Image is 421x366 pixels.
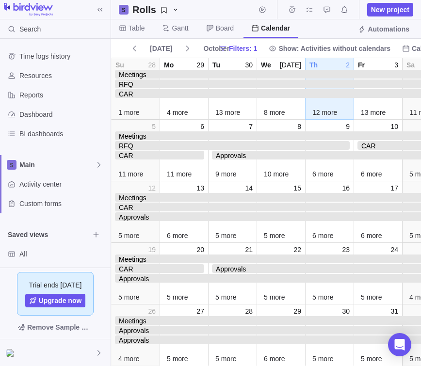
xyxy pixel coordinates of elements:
[8,319,103,335] span: Remove Sample Data
[111,58,160,120] div: day_28
[297,122,301,131] span: 8
[338,3,351,16] span: Notifications
[148,60,156,70] span: 28
[160,181,208,243] div: day_13
[371,5,409,15] span: New project
[354,58,402,120] div: day_3
[309,109,340,116] span: 12 more
[172,23,188,33] span: Gantt
[285,3,299,16] span: Time logs
[111,304,160,366] div: day_26
[19,129,107,139] span: BI dashboards
[148,183,156,193] span: 12
[305,304,354,366] div: day_30
[394,60,398,70] span: 3
[354,120,402,181] div: day_10
[208,243,257,304] div: day_21
[342,306,350,316] span: 30
[212,60,220,70] span: Tu
[132,3,156,16] h2: Rolls
[261,23,290,33] span: Calendar
[261,355,288,363] span: 6 more
[406,60,415,70] span: Sa
[115,264,204,273] span: CAR
[164,293,191,301] span: 5 more
[261,293,288,301] span: 5 more
[261,60,271,70] span: We
[346,60,350,70] span: 2
[164,170,194,178] span: 11 more
[257,181,305,243] div: day_15
[305,243,354,304] div: day_23
[160,304,208,366] div: day_27
[257,120,305,181] div: day_8
[115,232,143,239] span: 5 more
[29,280,82,290] span: Trial ends [DATE]
[160,243,208,304] div: day_20
[212,109,243,116] span: 13 more
[196,245,204,255] span: 20
[368,24,409,34] span: Automations
[196,60,204,70] span: 29
[148,245,156,255] span: 19
[354,243,402,304] div: day_24
[164,232,191,239] span: 6 more
[148,306,156,316] span: 26
[257,58,305,120] div: day_Oct 1
[164,355,191,363] span: 5 more
[257,304,305,366] div: day_29
[19,110,107,119] span: Dashboard
[39,296,82,305] span: Upgrade now
[303,7,316,15] a: My assignments
[320,7,334,15] a: Approval requests
[390,122,398,131] span: 10
[6,349,17,357] img: Show
[388,333,411,356] div: Open Intercom Messenger
[146,42,176,55] span: [DATE]
[390,183,398,193] span: 17
[212,232,240,239] span: 5 more
[265,42,394,55] span: Show: Activities without calendars
[309,170,337,178] span: 6 more
[215,42,261,55] span: Filters: 1
[164,60,174,70] span: Mo
[19,199,107,208] span: Custom forms
[245,183,253,193] span: 14
[285,7,299,15] a: Time logs
[19,51,107,61] span: Time logs history
[111,181,160,243] div: day_12
[354,181,402,243] div: day_17
[208,304,257,366] div: day_28
[152,122,156,131] span: 5
[25,294,86,307] a: Upgrade now
[390,306,398,316] span: 31
[111,120,160,181] div: day_5
[309,60,318,70] span: Th
[278,44,390,53] span: Show: Activities without calendars
[367,3,413,16] span: New project
[358,170,385,178] span: 6 more
[19,71,107,80] span: Resources
[293,306,301,316] span: 29
[305,58,354,120] div: day_2
[358,109,389,116] span: 13 more
[305,181,354,243] div: day_16
[342,183,350,193] span: 16
[115,355,143,363] span: 4 more
[390,245,398,255] span: 24
[309,232,337,239] span: 6 more
[115,170,146,178] span: 11 more
[115,293,143,301] span: 5 more
[358,232,385,239] span: 6 more
[261,170,291,178] span: 10 more
[129,3,183,16] span: Rolls
[309,355,337,363] span: 5 more
[358,293,385,301] span: 5 more
[129,23,145,33] span: Table
[200,122,204,131] span: 6
[320,3,334,16] span: Approval requests
[245,245,253,255] span: 21
[196,183,204,193] span: 13
[212,293,240,301] span: 5 more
